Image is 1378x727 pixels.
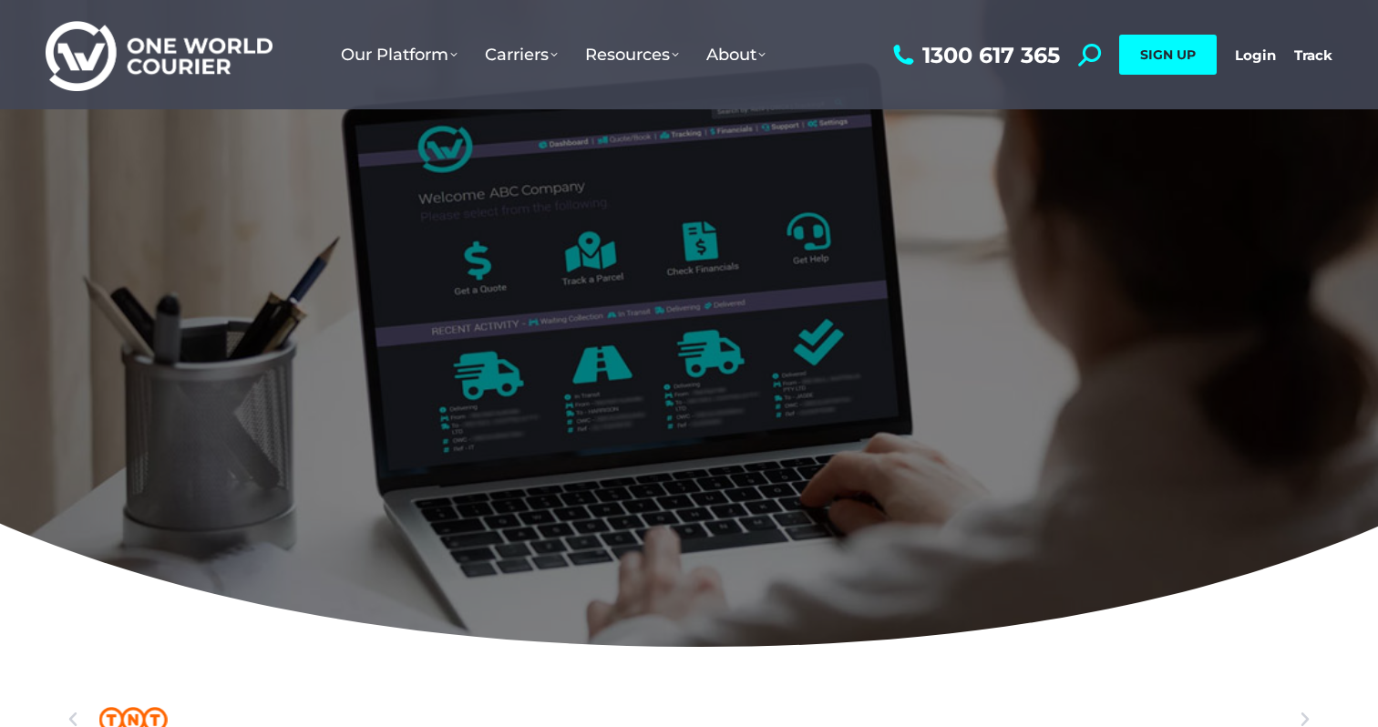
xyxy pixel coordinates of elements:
[471,26,571,83] a: Carriers
[485,45,558,65] span: Carriers
[46,18,273,92] img: One World Courier
[693,26,779,83] a: About
[327,26,471,83] a: Our Platform
[889,44,1060,67] a: 1300 617 365
[1294,46,1332,64] a: Track
[1140,46,1196,63] span: SIGN UP
[1235,46,1276,64] a: Login
[706,45,766,65] span: About
[341,45,458,65] span: Our Platform
[585,45,679,65] span: Resources
[571,26,693,83] a: Resources
[1119,35,1217,75] a: SIGN UP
